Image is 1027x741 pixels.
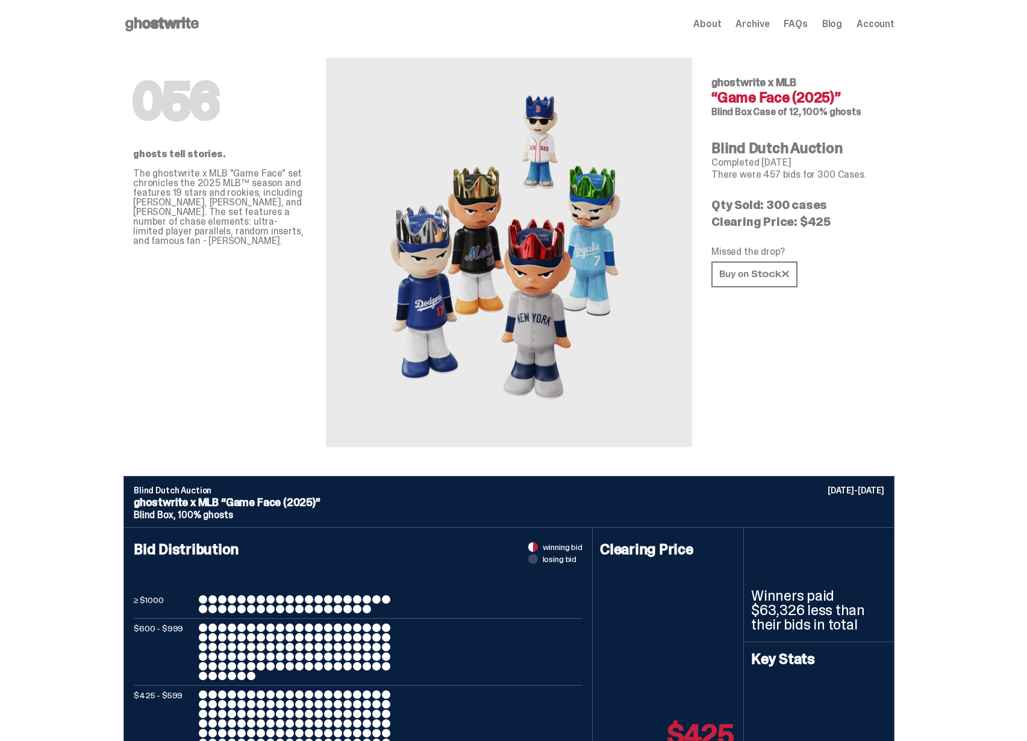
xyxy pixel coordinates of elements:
p: ghosts tell stories. [133,149,307,159]
p: Winners paid $63,326 less than their bids in total [751,589,887,632]
span: Blind Box [711,105,752,118]
p: $600 - $999 [134,624,194,680]
span: Case of 12, 100% ghosts [753,105,861,118]
a: Archive [735,19,769,29]
h4: Clearing Price [600,542,736,557]
h4: “Game Face (2025)” [711,90,885,105]
p: Completed [DATE] [711,158,885,167]
p: Blind Dutch Auction [134,486,884,495]
a: FAQs [784,19,807,29]
p: ≥ $1000 [134,595,194,613]
h4: Blind Dutch Auction [711,141,885,155]
span: 100% ghosts [178,508,233,521]
p: [DATE]-[DATE] [828,486,884,495]
p: Missed the drop? [711,247,885,257]
h4: Key Stats [751,652,887,666]
h4: Bid Distribution [134,542,582,595]
p: The ghostwrite x MLB "Game Face" set chronicles the 2025 MLB™ season and features 19 stars and ro... [133,169,307,246]
span: winning bid [543,543,582,551]
a: Blog [822,19,842,29]
h1: 056 [133,77,307,125]
a: About [693,19,721,29]
span: losing bid [543,555,577,563]
span: ghostwrite x MLB [711,75,796,90]
img: MLB&ldquo;Game Face (2025)&rdquo; [376,87,641,418]
p: ghostwrite x MLB “Game Face (2025)” [134,497,884,508]
span: Blind Box, [134,508,175,521]
p: Clearing Price: $425 [711,216,885,228]
p: There were 457 bids for 300 Cases. [711,170,885,180]
p: Qty Sold: 300 cases [711,199,885,211]
a: Account [857,19,894,29]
